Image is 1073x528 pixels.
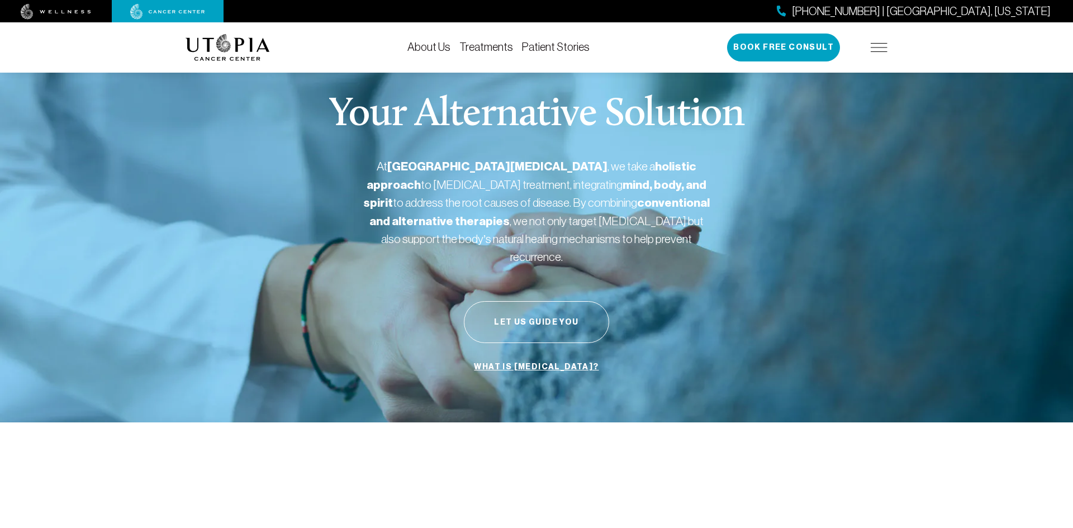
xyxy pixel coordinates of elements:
a: What is [MEDICAL_DATA]? [471,356,601,378]
a: About Us [407,41,450,53]
img: icon-hamburger [871,43,887,52]
p: Your Alternative Solution [329,95,744,135]
img: cancer center [130,4,205,20]
img: logo [186,34,270,61]
strong: holistic approach [367,159,696,192]
strong: conventional and alternative therapies [369,196,710,229]
span: [PHONE_NUMBER] | [GEOGRAPHIC_DATA], [US_STATE] [792,3,1051,20]
a: Patient Stories [522,41,590,53]
strong: [GEOGRAPHIC_DATA][MEDICAL_DATA] [387,159,607,174]
button: Let Us Guide You [464,301,609,343]
img: wellness [21,4,91,20]
a: [PHONE_NUMBER] | [GEOGRAPHIC_DATA], [US_STATE] [777,3,1051,20]
button: Book Free Consult [727,34,840,61]
p: At , we take a to [MEDICAL_DATA] treatment, integrating to address the root causes of disease. By... [363,158,710,265]
a: Treatments [459,41,513,53]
